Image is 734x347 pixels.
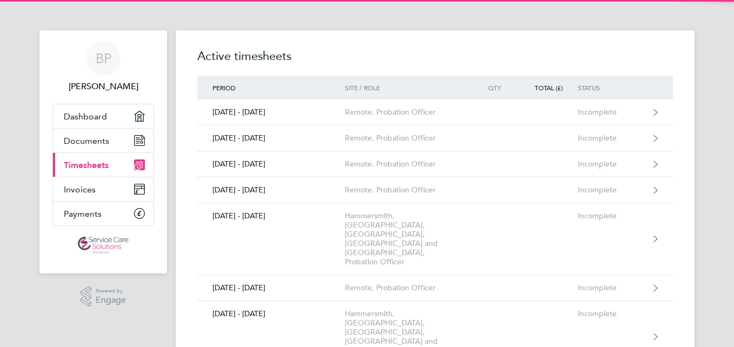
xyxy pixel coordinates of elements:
span: Powered by [96,286,126,296]
span: Documents [64,136,109,146]
div: Incomplete [578,211,644,221]
div: Incomplete [578,159,644,169]
div: Incomplete [578,108,644,117]
div: [DATE] - [DATE] [197,185,345,195]
a: Powered byEngage [81,286,126,307]
div: Status [578,84,644,91]
span: Payments [64,209,102,219]
div: [DATE] - [DATE] [197,211,345,221]
a: [DATE] - [DATE]Remote, Probation OfficerIncomplete [197,151,673,177]
img: servicecare-logo-retina.png [78,237,129,254]
a: [DATE] - [DATE]Remote, Probation OfficerIncomplete [197,177,673,203]
div: Total (£) [516,84,578,91]
a: [DATE] - [DATE]Hammersmith, [GEOGRAPHIC_DATA], [GEOGRAPHIC_DATA], [GEOGRAPHIC_DATA] and [GEOGRAPH... [197,203,673,275]
span: Engage [96,296,126,305]
div: Remote, Probation Officer [345,159,469,169]
a: [DATE] - [DATE]Remote, Probation OfficerIncomplete [197,275,673,301]
a: BP[PERSON_NAME] [52,41,154,93]
div: [DATE] - [DATE] [197,108,345,117]
div: Remote, Probation Officer [345,134,469,143]
div: Incomplete [578,283,644,292]
span: Period [212,83,236,92]
span: BP [96,51,111,65]
a: [DATE] - [DATE]Remote, Probation OfficerIncomplete [197,99,673,125]
div: [DATE] - [DATE] [197,283,345,292]
a: Go to home page [52,237,154,254]
div: Qty [469,84,516,91]
div: [DATE] - [DATE] [197,159,345,169]
div: Remote, Probation Officer [345,108,469,117]
a: Payments [53,202,154,225]
div: Remote, Probation Officer [345,185,469,195]
div: Incomplete [578,134,644,143]
div: Hammersmith, [GEOGRAPHIC_DATA], [GEOGRAPHIC_DATA], [GEOGRAPHIC_DATA] and [GEOGRAPHIC_DATA], Proba... [345,211,469,266]
span: Invoices [64,184,96,195]
div: [DATE] - [DATE] [197,134,345,143]
nav: Main navigation [39,30,167,273]
a: [DATE] - [DATE]Remote, Probation OfficerIncomplete [197,125,673,151]
span: Timesheets [64,160,109,170]
a: Invoices [53,177,154,201]
div: Remote, Probation Officer [345,283,469,292]
div: Site / Role [345,84,469,91]
h2: Active timesheets [197,48,673,76]
a: Dashboard [53,104,154,128]
a: Timesheets [53,153,154,177]
div: [DATE] - [DATE] [197,309,345,318]
span: Dashboard [64,111,107,122]
div: Incomplete [578,185,644,195]
div: Incomplete [578,309,644,318]
a: Documents [53,129,154,152]
span: Beatrice Pizzutto [52,80,154,93]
